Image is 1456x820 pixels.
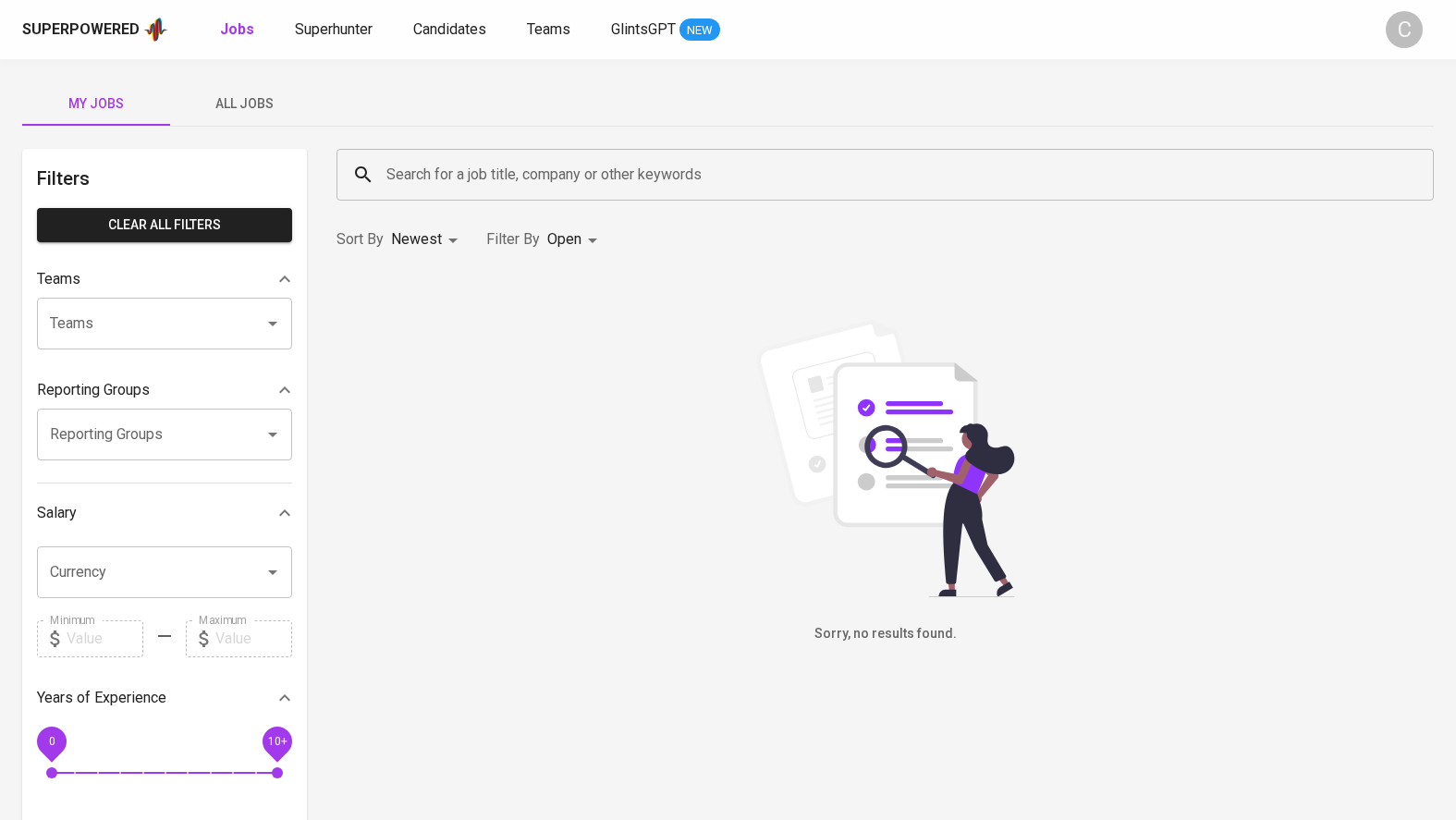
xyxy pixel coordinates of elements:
img: file_searching.svg [747,320,1024,597]
span: Clear All filters [52,214,277,237]
span: NEW [679,21,720,40]
span: Superhunter [295,20,373,38]
span: 10+ [267,734,287,747]
p: Teams [37,268,80,290]
button: Open [260,311,286,337]
span: Teams [527,20,570,38]
p: Filter By [486,228,540,251]
p: Salary [37,502,77,524]
div: Superpowered [22,19,140,41]
div: Years of Experience [37,679,292,716]
p: Newest [391,228,442,251]
button: Clear All filters [37,208,292,242]
input: Value [215,620,292,657]
span: Open [547,230,581,248]
p: Sort By [336,228,384,251]
p: Reporting Groups [37,379,150,401]
p: Years of Experience [37,687,166,709]
div: Reporting Groups [37,372,292,409]
a: GlintsGPT NEW [611,18,720,42]
span: GlintsGPT [611,20,676,38]
a: Superhunter [295,18,376,42]
b: Jobs [220,20,254,38]
img: app logo [143,16,168,43]
span: My Jobs [33,92,159,116]
button: Open [260,559,286,585]
a: Candidates [413,18,490,42]
a: Teams [527,18,574,42]
span: All Jobs [181,92,307,116]
h6: Sorry, no results found. [336,624,1434,644]
button: Open [260,422,286,447]
div: Teams [37,261,292,298]
div: Open [547,223,604,257]
a: Jobs [220,18,258,42]
input: Value [67,620,143,657]
div: Salary [37,495,292,532]
span: 0 [48,734,55,747]
div: C [1386,11,1423,48]
span: Candidates [413,20,486,38]
a: Superpoweredapp logo [22,16,168,43]
div: Newest [391,223,464,257]
h6: Filters [37,164,292,193]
